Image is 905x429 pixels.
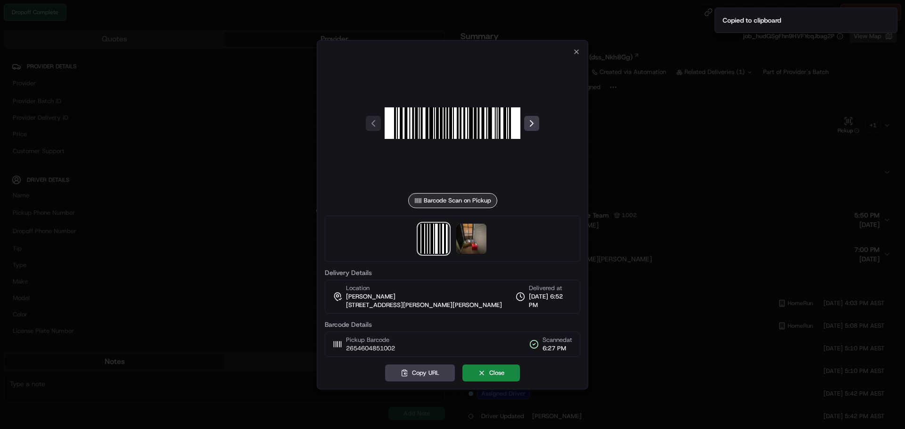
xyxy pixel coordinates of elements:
img: barcode_scan_on_pickup image [385,56,520,191]
span: [DATE] 6:52 PM [529,292,572,309]
img: barcode_scan_on_pickup image [419,224,449,254]
img: photo_proof_of_delivery image [456,224,486,254]
div: Barcode Scan on Pickup [408,193,497,208]
div: Copied to clipboard [723,16,781,25]
span: Location [346,284,370,292]
label: Barcode Details [325,321,580,328]
span: 2654604851002 [346,344,395,353]
span: Scanned at [543,336,572,344]
span: [STREET_ADDRESS][PERSON_NAME][PERSON_NAME] [346,301,502,309]
button: Copy URL [385,364,455,381]
span: [PERSON_NAME] [346,292,395,301]
label: Delivery Details [325,269,580,276]
span: 6:27 PM [543,344,572,353]
span: Pickup Barcode [346,336,395,344]
button: Close [462,364,520,381]
span: Delivered at [529,284,572,292]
